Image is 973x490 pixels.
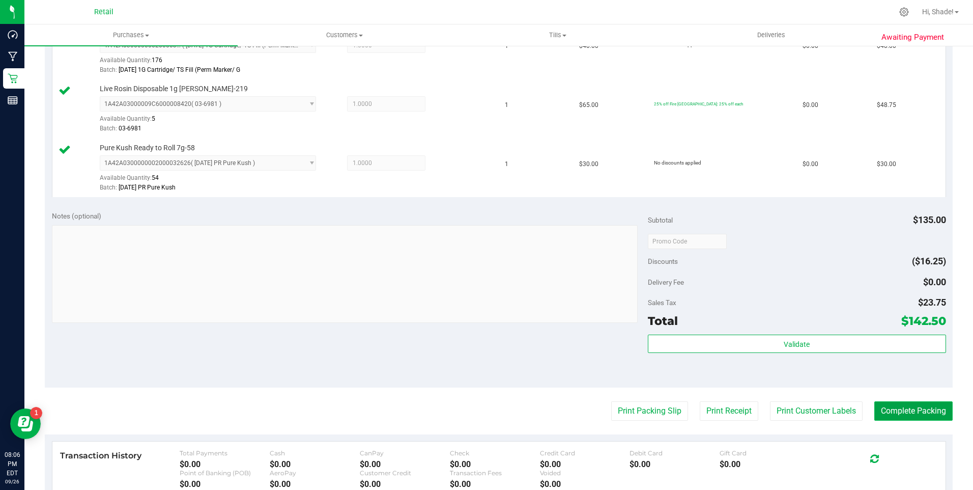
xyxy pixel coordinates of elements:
[540,469,630,477] div: Voided
[874,401,953,421] button: Complete Packing
[52,212,101,220] span: Notes (optional)
[579,159,598,169] span: $30.00
[152,57,162,64] span: 176
[803,100,818,110] span: $0.00
[654,160,701,166] span: No discounts applied
[452,31,664,40] span: Tills
[100,125,117,132] span: Batch:
[743,31,799,40] span: Deliveries
[8,73,18,84] inline-svg: Retail
[270,469,360,477] div: AeroPay
[901,314,946,328] span: $142.50
[923,277,946,287] span: $0.00
[648,335,946,353] button: Validate
[720,459,810,469] div: $0.00
[784,340,810,348] span: Validate
[5,478,20,485] p: 09/26
[24,31,238,40] span: Purchases
[94,8,113,16] span: Retail
[877,100,896,110] span: $48.75
[238,24,451,46] a: Customers
[360,459,450,469] div: $0.00
[881,32,944,43] span: Awaiting Payment
[579,100,598,110] span: $65.00
[180,469,270,477] div: Point of Banking (POB)
[100,66,117,73] span: Batch:
[100,171,328,190] div: Available Quantity:
[803,159,818,169] span: $0.00
[119,184,176,191] span: [DATE] PR Pure Kush
[720,449,810,457] div: Gift Card
[898,7,910,17] div: Manage settings
[505,159,508,169] span: 1
[100,53,328,73] div: Available Quantity:
[912,256,946,266] span: ($16.25)
[648,234,727,249] input: Promo Code
[540,449,630,457] div: Credit Card
[648,298,676,307] span: Sales Tax
[450,449,540,457] div: Check
[180,479,270,489] div: $0.00
[540,459,630,469] div: $0.00
[877,159,896,169] span: $30.00
[8,51,18,62] inline-svg: Manufacturing
[360,449,450,457] div: CanPay
[119,125,141,132] span: 03-6981
[918,297,946,308] span: $23.75
[5,450,20,478] p: 08:06 PM EDT
[24,24,238,46] a: Purchases
[100,143,195,153] span: Pure Kush Ready to Roll 7g-58
[770,401,863,421] button: Print Customer Labels
[654,101,743,106] span: 25% off Fire [GEOGRAPHIC_DATA]: 25% off each
[450,469,540,477] div: Transaction Fees
[100,84,248,94] span: Live Rosin Disposable 1g [PERSON_NAME]-219
[238,31,450,40] span: Customers
[648,314,678,328] span: Total
[505,100,508,110] span: 1
[30,407,42,419] iframe: Resource center unread badge
[629,449,720,457] div: Debit Card
[450,459,540,469] div: $0.00
[270,449,360,457] div: Cash
[100,184,117,191] span: Batch:
[648,216,673,224] span: Subtotal
[180,459,270,469] div: $0.00
[913,214,946,225] span: $135.00
[611,401,688,421] button: Print Packing Slip
[540,479,630,489] div: $0.00
[119,66,240,73] span: [DATE] 1G Cartridge/ TS Fill (Perm Marker/ G
[360,479,450,489] div: $0.00
[450,479,540,489] div: $0.00
[360,469,450,477] div: Customer Credit
[648,252,678,270] span: Discounts
[10,409,41,439] iframe: Resource center
[100,112,328,131] div: Available Quantity:
[270,459,360,469] div: $0.00
[922,8,954,16] span: Hi, Shade!
[629,459,720,469] div: $0.00
[665,24,878,46] a: Deliveries
[8,95,18,105] inline-svg: Reports
[648,278,684,286] span: Delivery Fee
[152,115,155,122] span: 5
[451,24,665,46] a: Tills
[152,174,159,181] span: 54
[270,479,360,489] div: $0.00
[700,401,758,421] button: Print Receipt
[180,449,270,457] div: Total Payments
[8,30,18,40] inline-svg: Dashboard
